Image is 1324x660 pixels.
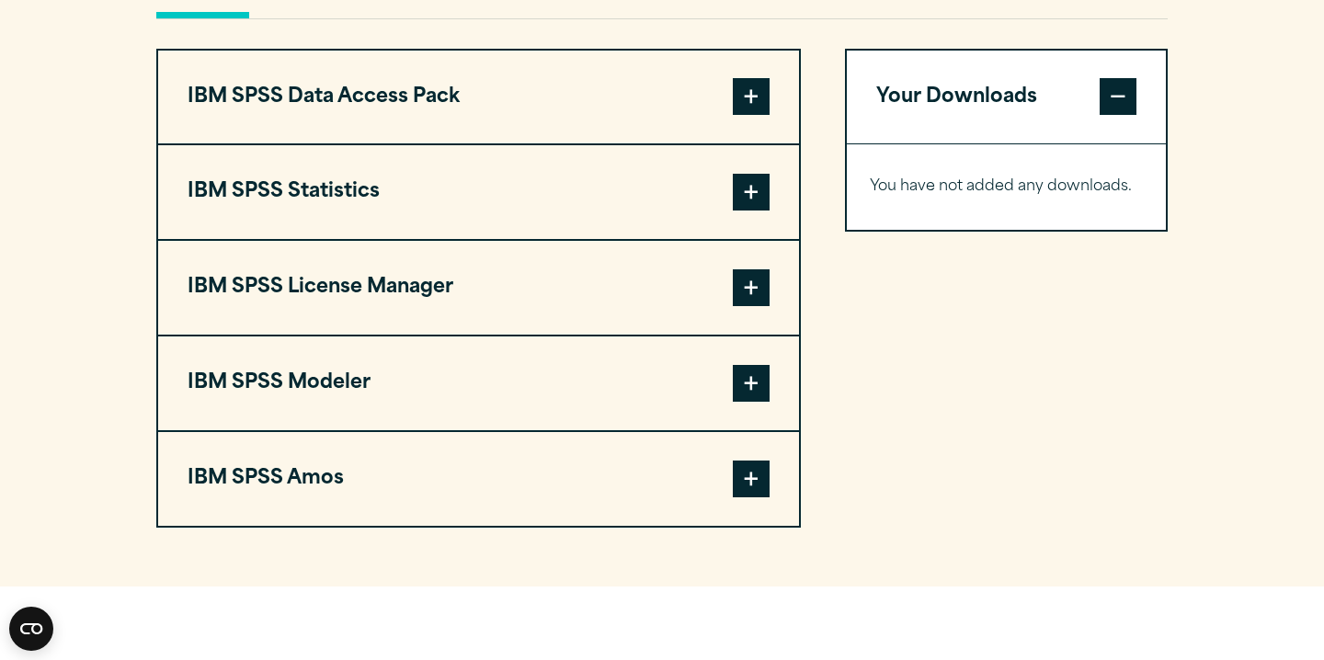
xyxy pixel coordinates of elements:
button: Open CMP widget [9,607,53,651]
button: Your Downloads [847,51,1166,144]
button: IBM SPSS Data Access Pack [158,51,799,144]
button: IBM SPSS Amos [158,432,799,526]
button: IBM SPSS Statistics [158,145,799,239]
button: IBM SPSS License Manager [158,241,799,335]
button: IBM SPSS Modeler [158,336,799,430]
div: Your Downloads [847,143,1166,230]
p: You have not added any downloads. [870,174,1143,200]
